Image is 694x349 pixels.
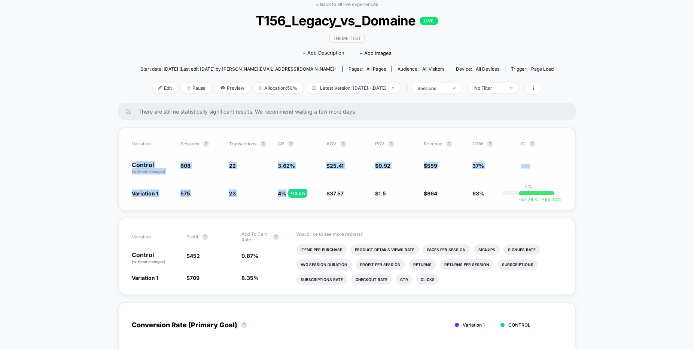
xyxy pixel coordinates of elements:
[538,197,561,202] span: 95.74 %
[487,141,493,147] button: ?
[288,141,294,147] button: ?
[356,259,405,270] li: Profit Per Session
[241,231,269,243] span: Add To Cart Rate
[302,49,344,57] span: + Add Description
[140,66,336,72] span: Start date: [DATE] (Last edit [DATE] by [PERSON_NAME][EMAIL_ADDRESS][DOMAIN_NAME])
[525,184,532,189] p: 0%
[296,231,562,237] p: Would like to see more reports?
[472,190,484,197] span: 63%
[132,259,165,264] span: (without changes)
[340,141,346,147] button: ?
[521,141,562,147] span: CI
[497,259,538,270] li: Subscriptions
[542,197,545,202] span: +
[472,163,484,169] span: 37%
[423,244,470,255] li: Pages Per Session
[388,141,394,147] button: ?
[476,66,499,72] span: all devices
[404,83,412,94] span: |
[229,190,236,197] span: 23
[351,274,392,285] li: Checkout Rate
[424,163,437,169] span: $
[424,141,442,146] span: Revenue
[521,164,562,174] span: ---
[229,163,236,169] span: 22
[474,244,500,255] li: Signups
[132,169,165,174] span: (without changes)
[427,163,437,169] span: 559
[186,234,198,240] span: Profit
[186,253,200,259] span: $
[186,275,200,281] span: $
[187,86,191,90] img: end
[132,252,179,265] p: Control
[330,163,344,169] span: 25.41
[446,141,452,147] button: ?
[180,190,190,197] span: 575
[398,66,444,72] div: Audience:
[519,197,538,202] span: -37.79 %
[329,34,365,43] span: Theme Test
[378,190,386,197] span: 1.5
[180,141,199,146] span: Sessions
[511,66,554,72] div: Trigger:
[330,190,344,197] span: 37.57
[158,86,162,90] img: edit
[396,274,413,285] li: Ctr
[326,141,337,146] span: AOV
[259,86,262,90] img: rebalance
[503,244,540,255] li: Signups Rate
[422,66,444,72] span: All Visitors
[190,275,200,281] span: 709
[375,163,390,169] span: $
[453,87,456,89] img: end
[312,86,316,90] img: calendar
[508,322,530,328] span: CONTROL
[474,85,504,91] div: No Filter
[132,190,158,197] span: Variation 1
[278,190,286,197] span: 4 %
[190,253,200,259] span: 452
[366,66,386,72] span: all pages
[132,275,158,281] span: Variation 1
[254,83,303,93] span: Allocation: 50%
[326,163,344,169] span: $
[427,190,437,197] span: 864
[472,141,514,147] span: OTW
[278,163,295,169] span: 3.62 %
[359,50,392,56] span: + Add Images
[528,189,529,195] p: |
[450,66,505,72] span: Device:
[417,86,447,91] div: sessions
[278,141,284,146] span: CR
[350,244,419,255] li: Product Details Views Rate
[296,259,352,270] li: Avg Session Duration
[326,190,344,197] span: $
[392,87,395,89] img: end
[215,83,250,93] span: Preview
[241,275,259,281] span: 8.35 %
[161,13,533,28] span: T156_Legacy_vs_Domaine
[440,259,494,270] li: Returns Per Session
[180,163,191,169] span: 608
[316,1,378,7] a: < Back to all live experiences
[153,83,177,93] span: Edit
[348,66,386,72] div: Pages:
[241,322,247,328] button: ?
[132,231,173,243] span: Variation
[296,244,347,255] li: Items Per Purchase
[531,66,554,72] span: Page Load
[375,190,386,197] span: $
[510,87,512,89] img: end
[307,83,400,93] span: Latest Version: [DATE] - [DATE]
[409,259,436,270] li: Returns
[139,108,561,115] span: There are still no statistically significant results. We recommend waiting a few more days
[378,163,390,169] span: 0.92
[420,17,438,25] p: LIVE
[529,141,535,147] button: ?
[375,141,384,146] span: PSV
[416,274,439,285] li: Clicks
[132,141,173,147] span: Variation
[273,234,279,240] button: ?
[203,141,209,147] button: ?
